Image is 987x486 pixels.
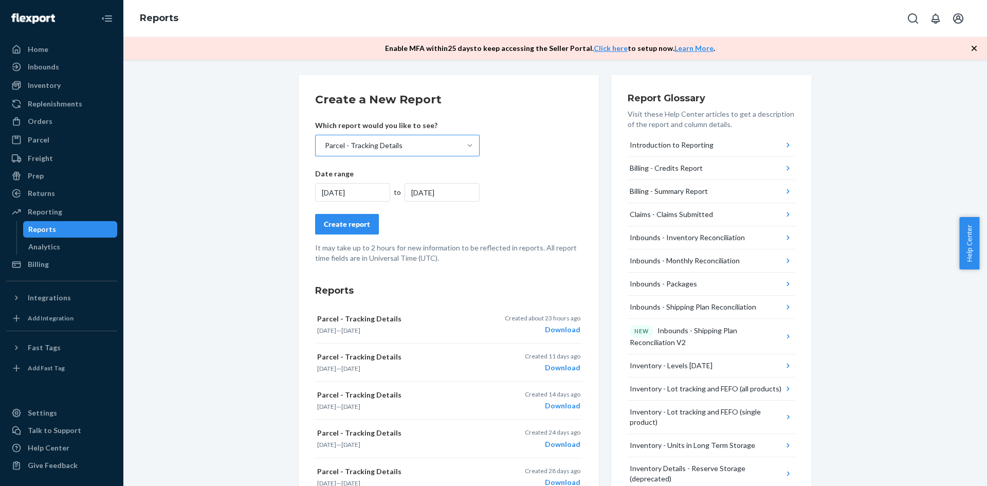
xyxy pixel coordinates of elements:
div: Fast Tags [28,343,61,353]
button: Inbounds - Shipping Plan Reconciliation [628,296,795,319]
button: NEWInbounds - Shipping Plan Reconciliation V2 [628,319,795,354]
button: Inventory - Lot tracking and FEFO (all products) [628,377,795,401]
div: Billing - Summary Report [630,186,708,196]
button: Close Navigation [97,8,117,29]
button: Billing - Credits Report [628,157,795,180]
div: Inventory - Lot tracking and FEFO (single product) [630,407,783,427]
a: Returns [6,185,117,202]
div: Parcel [28,135,49,145]
a: Help Center [6,440,117,456]
div: Help Center [28,443,69,453]
div: [DATE] [315,183,390,202]
time: [DATE] [317,365,336,372]
button: Inbounds - Monthly Reconciliation [628,249,795,273]
img: Flexport logo [11,13,55,24]
p: Created about 23 hours ago [505,314,580,322]
p: Which report would you like to see? [315,120,480,131]
div: Introduction to Reporting [630,140,714,150]
div: Integrations [28,293,71,303]
div: Inbounds - Packages [630,279,697,289]
p: — [317,440,491,449]
button: Open notifications [925,8,946,29]
div: Inbounds - Shipping Plan Reconciliation V2 [630,325,783,348]
a: Parcel [6,132,117,148]
time: [DATE] [317,327,336,334]
div: Download [525,401,580,411]
a: Freight [6,150,117,167]
div: Talk to Support [28,425,81,436]
div: Inventory - Levels [DATE] [630,361,712,371]
a: Analytics [23,239,118,255]
div: Inbounds - Monthly Reconciliation [630,256,740,266]
time: [DATE] [341,365,360,372]
div: Reporting [28,207,62,217]
button: Parcel - Tracking Details[DATE]—[DATE]Created about 23 hours agoDownload [315,305,582,344]
h3: Report Glossary [628,92,795,105]
button: Inventory - Lot tracking and FEFO (single product) [628,401,795,434]
button: Parcel - Tracking Details[DATE]—[DATE]Created 11 days agoDownload [315,344,582,382]
button: Create report [315,214,379,235]
h3: Reports [315,284,582,297]
button: Parcel - Tracking Details[DATE]—[DATE]Created 14 days agoDownload [315,382,582,420]
div: Home [28,44,48,55]
a: Orders [6,113,117,130]
a: Reports [23,221,118,238]
p: Enable MFA within 25 days to keep accessing the Seller Portal. to setup now. . [385,43,715,53]
div: Billing - Credits Report [630,163,703,173]
button: Help Center [959,217,979,269]
div: Inbounds - Shipping Plan Reconciliation [630,302,756,312]
div: Inbounds - Inventory Reconciliation [630,232,745,243]
p: Created 14 days ago [525,390,580,399]
p: Created 11 days ago [525,352,580,361]
ol: breadcrumbs [132,4,187,33]
p: Date range [315,169,480,179]
a: Add Fast Tag [6,360,117,376]
button: Open Search Box [903,8,923,29]
p: Parcel - Tracking Details [317,428,491,438]
a: Settings [6,405,117,421]
div: Billing [28,259,49,269]
div: Reports [28,224,56,235]
time: [DATE] [341,327,360,334]
p: It may take up to 2 hours for new information to be reflected in reports. All report time fields ... [315,243,582,263]
div: Inventory - Units in Long Term Storage [630,440,755,451]
p: Parcel - Tracking Details [317,390,491,400]
div: Inventory [28,80,61,91]
div: Freight [28,153,53,164]
button: Inbounds - Inventory Reconciliation [628,226,795,249]
div: Inventory Details - Reserve Storage (deprecated) [630,463,783,484]
div: Inventory - Lot tracking and FEFO (all products) [630,384,781,394]
button: Give Feedback [6,457,117,474]
button: Integrations [6,290,117,306]
a: Reporting [6,204,117,220]
div: Inbounds [28,62,59,72]
a: Billing [6,256,117,273]
a: Reports [140,12,178,24]
a: Add Integration [6,310,117,327]
div: Orders [28,116,52,127]
p: Parcel - Tracking Details [317,466,491,477]
button: Inbounds - Packages [628,273,795,296]
div: Give Feedback [28,460,78,471]
button: Inventory - Units in Long Term Storage [628,434,795,457]
button: Open account menu [948,8,968,29]
button: Introduction to Reporting [628,134,795,157]
p: Created 24 days ago [525,428,580,437]
a: Home [6,41,117,58]
div: Parcel - Tracking Details [325,140,403,151]
a: Inbounds [6,59,117,75]
div: Download [505,325,580,335]
a: Talk to Support [6,422,117,439]
button: Claims - Claims Submitted [628,203,795,226]
div: Add Fast Tag [28,364,65,372]
button: Inventory - Levels [DATE] [628,354,795,377]
p: NEW [634,327,649,335]
p: — [317,364,491,373]
time: [DATE] [317,403,336,410]
div: Download [525,363,580,373]
div: [DATE] [405,183,480,202]
div: Returns [28,188,55,199]
div: Claims - Claims Submitted [630,209,713,220]
p: Visit these Help Center articles to get a description of the report and column details. [628,109,795,130]
div: Analytics [28,242,60,252]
